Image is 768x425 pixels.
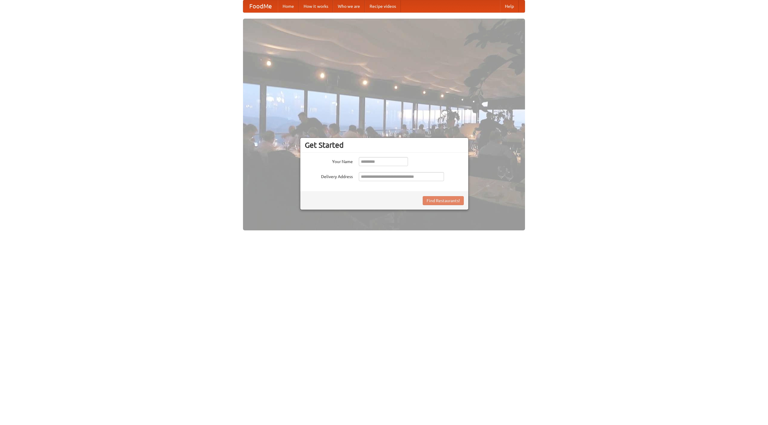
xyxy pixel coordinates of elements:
a: Help [500,0,519,12]
label: Your Name [305,157,353,165]
a: Recipe videos [365,0,401,12]
a: How it works [299,0,333,12]
h3: Get Started [305,141,464,150]
label: Delivery Address [305,172,353,180]
button: Find Restaurants! [423,196,464,205]
a: FoodMe [243,0,278,12]
a: Who we are [333,0,365,12]
a: Home [278,0,299,12]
